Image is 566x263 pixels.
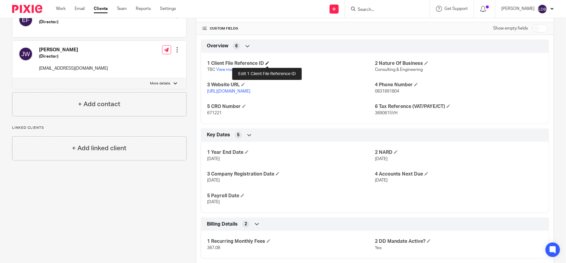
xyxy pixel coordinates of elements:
span: [DATE] [375,178,388,182]
span: Consulting & Engineering [375,68,423,72]
h4: 2 Nature Of Business [375,60,543,67]
span: [DATE] [375,157,388,161]
h4: [PERSON_NAME] [39,47,108,53]
span: 671221 [207,111,222,115]
h4: 6 Tax Reference (VAT/PAYE/CT) [375,103,543,110]
h4: + Add contact [78,100,120,109]
h4: 5 CRO Number [207,103,375,110]
img: svg%3E [538,4,547,14]
span: Yes [375,246,382,250]
h4: 4 Accounts Next Due [375,171,543,177]
img: svg%3E [18,47,33,61]
h4: 1 Year End Date [207,149,375,156]
h4: 3 Website URL [207,82,375,88]
span: 5 [237,132,239,138]
h4: 5 Payroll Date [207,193,375,199]
h4: 2 DD Mandate Active? [375,238,543,245]
span: [DATE] [207,178,220,182]
h5: (Director) [39,19,78,25]
h5: (Director) [39,53,108,59]
h4: 4 Phone Number [375,82,543,88]
span: Billing Details [207,221,238,227]
input: Search [357,7,411,13]
span: Overview [207,43,228,49]
span: 0831691804 [375,89,399,93]
p: [EMAIL_ADDRESS][DOMAIN_NAME] [39,65,108,71]
h4: CUSTOM FIELDS [202,26,375,31]
img: Pixie [12,5,42,13]
p: More details [150,81,171,86]
span: 3690615VH [375,111,398,115]
h4: + Add linked client [72,144,126,153]
span: 6 [235,43,238,49]
span: Get Support [444,7,468,11]
a: Email [75,6,85,12]
a: Team [117,6,127,12]
a: Work [56,6,66,12]
span: 367.08 [207,246,220,250]
p: Linked clients [12,125,187,130]
span: Key Dates [207,132,230,138]
a: View more [216,68,236,72]
a: [URL][DOMAIN_NAME] [207,89,250,93]
span: TBC [207,68,215,72]
a: Clients [94,6,108,12]
img: svg%3E [18,13,33,27]
span: [DATE] [207,157,220,161]
a: Reports [136,6,151,12]
a: Settings [160,6,176,12]
h4: 2 NARD [375,149,543,156]
h4: 1 Client File Reference ID [207,60,375,67]
span: [DATE] [207,200,220,204]
label: Show empty fields [493,25,528,31]
span: 2 [245,221,247,227]
h4: 1 Recurring Monthly Fees [207,238,375,245]
h4: 3 Company Registration Date [207,171,375,177]
p: [PERSON_NAME] [501,6,535,12]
